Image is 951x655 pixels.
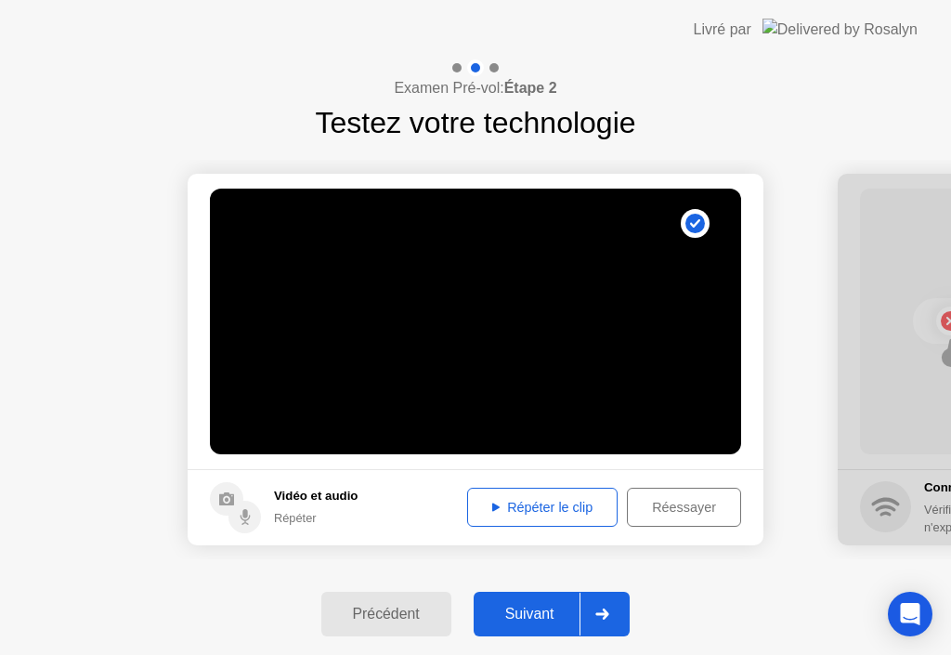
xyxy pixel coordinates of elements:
h4: Examen Pré-vol: [394,77,556,99]
div: Répéter [274,509,358,527]
b: Étape 2 [504,80,557,96]
button: Répéter le clip [467,488,618,527]
div: Livré par [694,19,751,41]
div: Suivant [479,606,580,622]
h1: Testez votre technologie [315,100,635,145]
div: Répéter le clip [474,500,611,515]
h5: Vidéo et audio [274,487,358,505]
div: Précédent [327,606,446,622]
div: Open Intercom Messenger [888,592,932,636]
button: Précédent [321,592,451,636]
button: Suivant [474,592,631,636]
div: Réessayer [633,500,735,515]
button: Réessayer [627,488,741,527]
img: Delivered by Rosalyn [762,19,918,40]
